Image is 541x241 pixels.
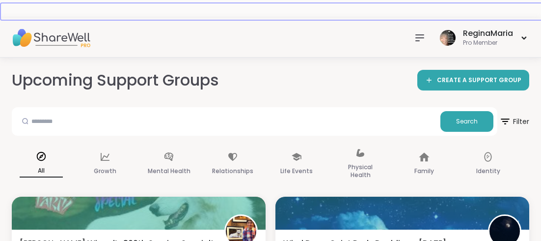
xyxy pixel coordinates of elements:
[148,165,190,177] p: Mental Health
[417,70,529,90] a: CREATE A SUPPORT GROUP
[463,28,513,39] div: ReginaMaria
[20,165,63,178] p: All
[499,110,529,133] span: Filter
[221,75,229,83] iframe: Spotlight
[280,165,313,177] p: Life Events
[440,30,456,46] img: ReginaMaria
[463,39,513,47] div: Pro Member
[212,165,253,177] p: Relationships
[12,69,227,91] h2: Upcoming Support Groups
[499,107,529,136] button: Filter
[437,76,521,85] span: CREATE A SUPPORT GROUP
[440,111,493,132] button: Search
[456,117,478,126] span: Search
[414,165,434,177] p: Family
[339,161,382,181] p: Physical Health
[94,165,116,177] p: Growth
[476,165,500,177] p: Identity
[12,21,90,55] img: ShareWell Nav Logo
